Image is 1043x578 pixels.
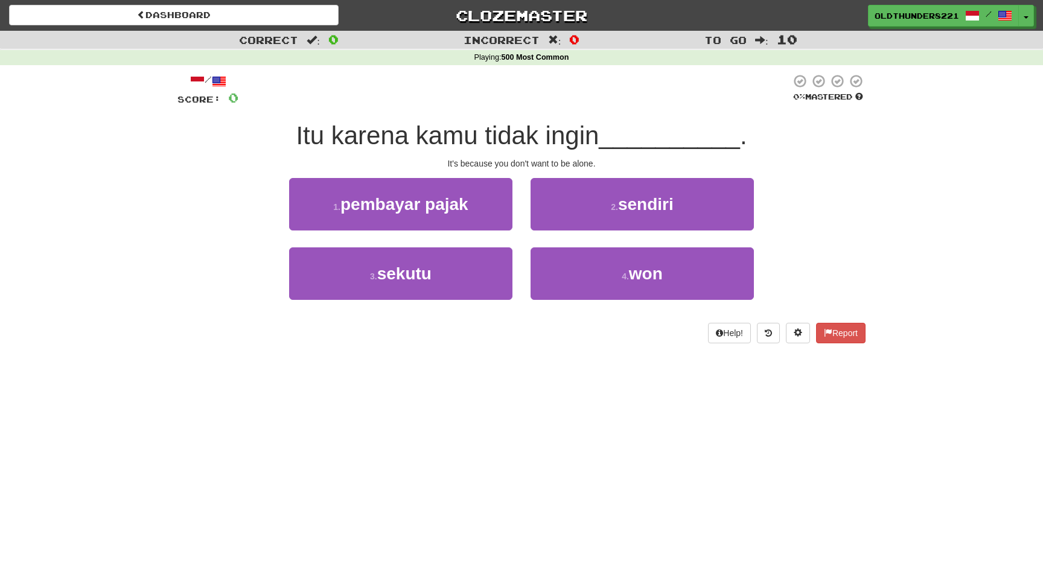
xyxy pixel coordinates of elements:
button: Round history (alt+y) [757,323,780,343]
span: 0 [328,32,339,46]
a: Clozemaster [357,5,686,26]
small: 4 . [622,272,629,281]
span: Itu karena kamu tidak ingin [296,121,599,150]
span: / [986,10,992,18]
span: Incorrect [464,34,540,46]
span: : [307,35,320,45]
span: pembayar pajak [340,195,468,214]
span: : [755,35,768,45]
span: To go [704,34,747,46]
span: 10 [777,32,797,46]
strong: 500 Most Common [501,53,569,62]
small: 1 . [333,202,340,212]
span: sendiri [618,195,674,214]
div: Mastered [791,92,866,103]
span: 0 [569,32,579,46]
button: 3.sekutu [289,247,512,300]
button: 1.pembayar pajak [289,178,512,230]
span: Score: [177,94,221,104]
button: Report [816,323,866,343]
span: sekutu [377,264,432,283]
span: won [629,264,663,283]
span: 0 [228,90,238,105]
small: 3 . [370,272,377,281]
span: . [740,121,747,150]
span: Correct [239,34,298,46]
span: 0 % [793,92,805,101]
span: OldThunder8221 [875,10,959,21]
button: Help! [708,323,751,343]
div: It's because you don't want to be alone. [177,157,866,170]
a: OldThunder8221 / [868,5,1019,27]
div: / [177,74,238,89]
a: Dashboard [9,5,339,25]
small: 2 . [611,202,618,212]
span: : [548,35,561,45]
button: 4.won [531,247,754,300]
button: 2.sendiri [531,178,754,230]
span: __________ [599,121,740,150]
